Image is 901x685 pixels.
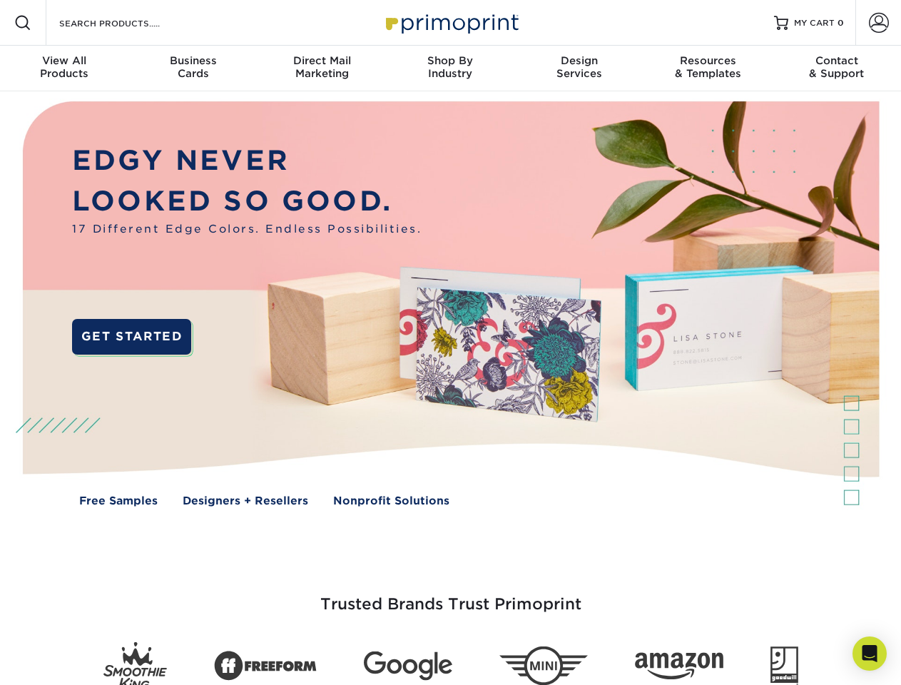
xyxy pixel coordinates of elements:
span: Direct Mail [258,54,386,67]
a: DesignServices [515,46,643,91]
a: GET STARTED [72,319,191,355]
img: Amazon [635,653,723,680]
span: MY CART [794,17,835,29]
img: Goodwill [770,646,798,685]
input: SEARCH PRODUCTS..... [58,14,197,31]
span: Design [515,54,643,67]
a: BusinessCards [128,46,257,91]
a: Contact& Support [773,46,901,91]
p: EDGY NEVER [72,141,422,181]
span: Shop By [386,54,514,67]
a: Resources& Templates [643,46,772,91]
img: Google [364,651,452,681]
img: Primoprint [380,7,522,38]
a: Shop ByIndustry [386,46,514,91]
div: Services [515,54,643,80]
a: Direct MailMarketing [258,46,386,91]
a: Designers + Resellers [183,493,308,509]
span: Contact [773,54,901,67]
div: Marketing [258,54,386,80]
div: Open Intercom Messenger [852,636,887,671]
div: & Support [773,54,901,80]
iframe: Google Customer Reviews [4,641,121,680]
div: & Templates [643,54,772,80]
p: LOOKED SO GOOD. [72,181,422,222]
div: Cards [128,54,257,80]
a: Nonprofit Solutions [333,493,449,509]
h3: Trusted Brands Trust Primoprint [34,561,868,631]
a: Free Samples [79,493,158,509]
span: Resources [643,54,772,67]
span: Business [128,54,257,67]
span: 0 [838,18,844,28]
div: Industry [386,54,514,80]
span: 17 Different Edge Colors. Endless Possibilities. [72,221,422,238]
